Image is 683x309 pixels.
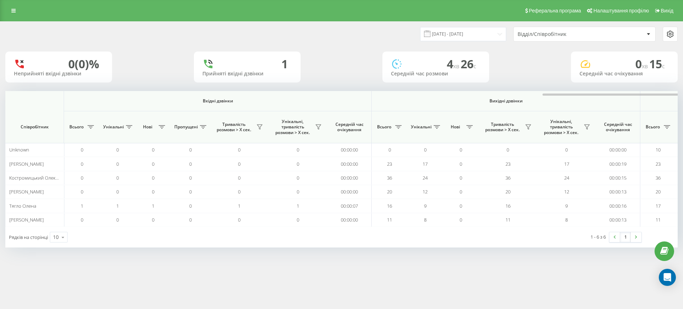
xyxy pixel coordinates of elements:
span: 0 [507,146,509,153]
span: 0 [460,175,462,181]
span: [PERSON_NAME] [9,217,44,223]
span: Тривалість розмови > Х сек. [213,122,254,133]
span: 0 [238,175,240,181]
span: 0 [189,146,192,153]
span: 0 [152,217,154,223]
span: Тривалість розмови > Х сек. [482,122,523,133]
span: Вихід [661,8,673,14]
span: 9 [424,203,427,209]
span: Вхідні дзвінки [83,98,353,104]
td: 00:00:00 [327,157,372,171]
span: 0 [189,203,192,209]
span: 16 [387,203,392,209]
span: 36 [387,175,392,181]
td: 00:00:00 [596,143,640,157]
span: Середній час очікування [333,122,366,133]
span: 0 [116,217,119,223]
span: Співробітник [11,124,58,130]
span: 0 [81,146,83,153]
td: 00:00:15 [596,171,640,185]
span: Унікальні [411,124,431,130]
span: 12 [423,188,428,195]
td: 00:00:16 [596,199,640,213]
span: Всього [375,124,393,130]
span: 0 [189,188,192,195]
div: 10 [53,234,59,241]
span: Всього [68,124,85,130]
span: 36 [505,175,510,181]
span: 0 [116,146,119,153]
span: 1 [238,203,240,209]
div: 1 - 6 з 6 [591,233,606,240]
span: 17 [564,161,569,167]
span: 11 [656,217,661,223]
span: 0 [152,188,154,195]
span: 24 [564,175,569,181]
span: 0 [238,188,240,195]
span: 0 [116,161,119,167]
div: Відділ/Співробітник [518,31,603,37]
span: 23 [656,161,661,167]
span: 0 [81,217,83,223]
div: 0 (0)% [68,57,99,71]
span: 0 [152,175,154,181]
span: 0 [238,161,240,167]
div: 1 [281,57,288,71]
span: 1 [116,203,119,209]
span: 11 [387,217,392,223]
span: Всього [644,124,662,130]
td: 00:00:13 [596,185,640,199]
span: 0 [81,188,83,195]
span: 8 [424,217,427,223]
span: 20 [656,188,661,195]
span: 10 [656,146,661,153]
span: [PERSON_NAME] [9,188,44,195]
span: 0 [81,161,83,167]
span: 0 [189,217,192,223]
span: Костромицький Олександр [9,175,68,181]
div: Середній час очікування [579,71,669,77]
span: 0 [460,161,462,167]
span: Пропущені [174,124,198,130]
span: 0 [152,146,154,153]
span: 0 [297,175,299,181]
span: 0 [116,175,119,181]
span: Налаштування профілю [593,8,649,14]
div: Open Intercom Messenger [659,269,676,286]
span: 0 [460,188,462,195]
td: 00:00:13 [596,213,640,227]
span: 0 [297,146,299,153]
span: 0 [460,203,462,209]
span: 1 [152,203,154,209]
span: 26 [461,56,476,71]
td: 00:00:00 [327,213,372,227]
span: 36 [656,175,661,181]
span: Рядків на сторінці [9,234,48,240]
span: 24 [423,175,428,181]
span: c [662,62,665,70]
span: 17 [423,161,428,167]
span: 0 [460,217,462,223]
span: 0 [189,161,192,167]
span: 0 [81,175,83,181]
span: 11 [505,217,510,223]
td: 00:00:19 [596,157,640,171]
span: 23 [387,161,392,167]
span: Унікальні [103,124,124,130]
span: 0 [297,217,299,223]
span: 0 [238,217,240,223]
span: 4 [447,56,461,71]
span: хв [642,62,649,70]
span: 16 [505,203,510,209]
td: 00:00:00 [327,171,372,185]
span: 23 [505,161,510,167]
td: 00:00:00 [327,185,372,199]
span: 17 [656,203,661,209]
span: 0 [189,175,192,181]
span: 0 [297,188,299,195]
td: 00:00:00 [327,143,372,157]
span: хв [453,62,461,70]
span: 8 [565,217,568,223]
span: 0 [238,146,240,153]
span: Нові [139,124,157,130]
